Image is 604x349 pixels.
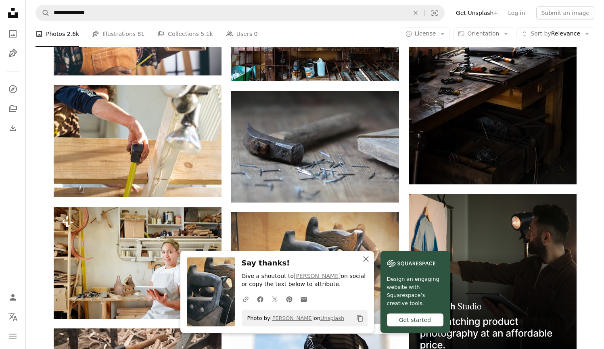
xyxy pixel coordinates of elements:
[54,259,222,266] a: Young woman in workwear searching for online sites about carpentry and wooden items
[425,5,444,21] button: Visual search
[282,291,297,307] a: Share on Pinterest
[242,272,368,288] p: Give a shoutout to on social or copy the text below to attribute.
[5,120,21,136] a: Download History
[380,251,450,333] a: Design an engaging website with Squarespace’s creative tools.Get started
[516,27,594,40] button: Sort byRelevance
[253,291,268,307] a: Share on Facebook
[409,55,577,62] a: A workbench with a lot of tools on it
[531,30,580,38] span: Relevance
[138,29,145,38] span: 81
[92,21,144,47] a: Illustrations 81
[5,5,21,23] a: Home — Unsplash
[242,257,368,269] h3: Say thanks!
[467,30,499,37] span: Orientation
[268,291,282,307] a: Share on Twitter
[231,212,399,324] img: A close up of a bunch of knives on a table
[297,291,311,307] a: Share over email
[201,29,213,38] span: 5.1k
[5,289,21,305] a: Log in / Sign up
[453,27,513,40] button: Orientation
[243,312,345,325] span: Photo by on
[5,328,21,344] button: Menu
[401,27,450,40] button: License
[5,309,21,325] button: Language
[226,21,258,47] a: Users 0
[254,29,257,38] span: 0
[320,315,344,321] a: Unsplash
[270,315,314,321] a: [PERSON_NAME]
[531,30,551,37] span: Sort by
[536,6,594,19] button: Submit an image
[5,100,21,117] a: Collections
[36,5,445,21] form: Find visuals sitewide
[54,207,222,319] img: Young woman in workwear searching for online sites about carpentry and wooden items
[54,85,222,197] img: person holding black and green power tool
[451,6,503,19] a: Get Unsplash+
[353,311,367,325] button: Copy to clipboard
[231,91,399,203] img: claw hammer and nails
[231,143,399,150] a: claw hammer and nails
[5,45,21,61] a: Illustrations
[36,5,50,21] button: Search Unsplash
[415,30,436,37] span: License
[294,273,341,279] a: [PERSON_NAME]
[387,313,443,326] div: Get started
[5,81,21,97] a: Explore
[5,26,21,42] a: Photos
[157,21,213,47] a: Collections 5.1k
[387,275,443,307] span: Design an engaging website with Squarespace’s creative tools.
[407,5,424,21] button: Clear
[503,6,530,19] a: Log in
[54,137,222,144] a: person holding black and green power tool
[387,257,435,270] img: file-1606177908946-d1eed1cbe4f5image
